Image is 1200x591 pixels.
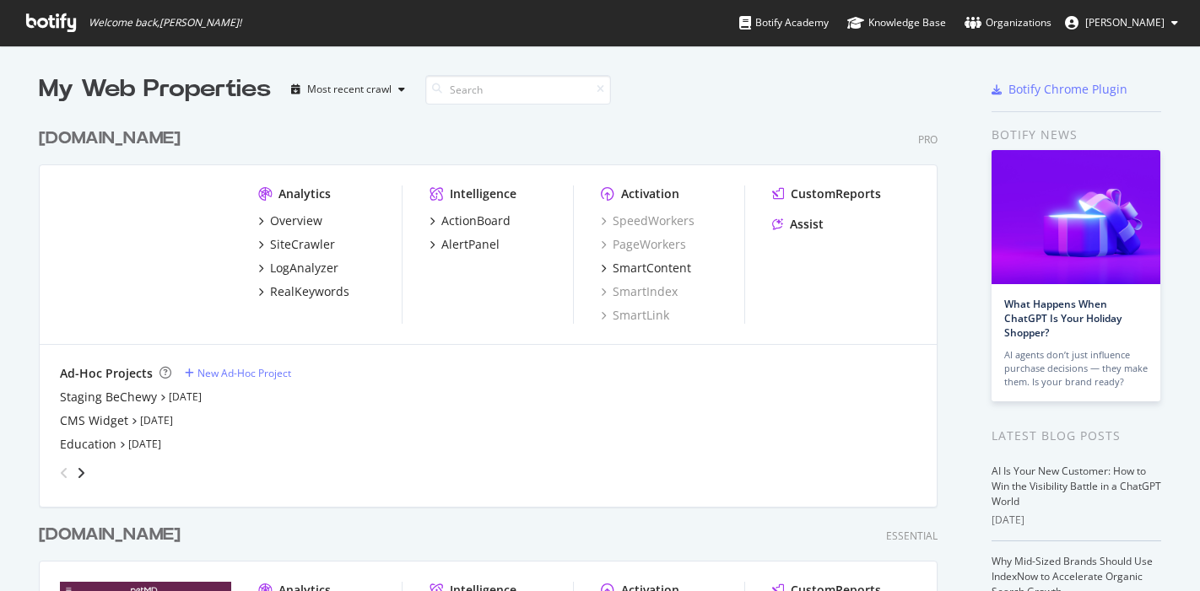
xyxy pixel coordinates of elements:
[128,437,161,451] a: [DATE]
[60,389,157,406] a: Staging BeChewy
[992,150,1160,284] img: What Happens When ChatGPT Is Your Holiday Shopper?
[270,212,322,229] div: Overview
[169,390,202,404] a: [DATE]
[39,523,187,547] a: [DOMAIN_NAME]
[965,14,1051,31] div: Organizations
[53,459,75,486] div: angle-left
[992,126,1161,144] div: Botify news
[601,283,678,300] a: SmartIndex
[450,185,516,202] div: Intelligence
[197,366,291,380] div: New Ad-Hoc Project
[430,212,511,229] a: ActionBoard
[886,529,938,543] div: Essential
[1004,348,1148,389] div: AI agents don’t just influence purchase decisions — they make them. Is your brand ready?
[992,464,1161,508] a: AI Is Your New Customer: How to Win the Visibility Battle in a ChatGPT World
[39,523,181,547] div: [DOMAIN_NAME]
[621,185,679,202] div: Activation
[601,236,686,253] a: PageWorkers
[791,185,881,202] div: CustomReports
[992,81,1127,98] a: Botify Chrome Plugin
[430,236,500,253] a: AlertPanel
[60,185,231,322] img: www.chewy.com
[601,307,669,324] a: SmartLink
[601,260,691,277] a: SmartContent
[772,185,881,202] a: CustomReports
[60,436,116,453] a: Education
[39,126,187,151] a: [DOMAIN_NAME]
[772,216,824,233] a: Assist
[1004,297,1122,340] a: What Happens When ChatGPT Is Your Holiday Shopper?
[258,260,338,277] a: LogAnalyzer
[847,14,946,31] div: Knowledge Base
[258,236,335,253] a: SiteCrawler
[270,260,338,277] div: LogAnalyzer
[60,365,153,382] div: Ad-Hoc Projects
[992,513,1161,528] div: [DATE]
[441,236,500,253] div: AlertPanel
[39,73,271,106] div: My Web Properties
[75,465,87,481] div: angle-right
[60,412,128,429] a: CMS Widget
[790,216,824,233] div: Assist
[425,75,611,105] input: Search
[1051,9,1192,36] button: [PERSON_NAME]
[278,185,331,202] div: Analytics
[39,126,181,151] div: [DOMAIN_NAME]
[140,413,173,427] a: [DATE]
[270,283,349,300] div: RealKeywords
[739,14,829,31] div: Botify Academy
[307,84,392,94] div: Most recent crawl
[613,260,691,277] div: SmartContent
[992,427,1161,445] div: Latest Blog Posts
[284,76,412,103] button: Most recent crawl
[270,236,335,253] div: SiteCrawler
[258,212,322,229] a: Overview
[918,132,938,147] div: Pro
[1008,81,1127,98] div: Botify Chrome Plugin
[601,212,695,229] a: SpeedWorkers
[441,212,511,229] div: ActionBoard
[258,283,349,300] a: RealKeywords
[185,366,291,380] a: New Ad-Hoc Project
[89,16,241,30] span: Welcome back, [PERSON_NAME] !
[1085,15,1165,30] span: Eva Langelotti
